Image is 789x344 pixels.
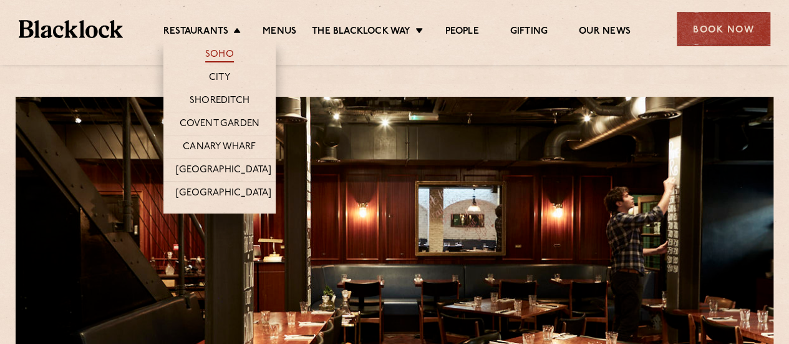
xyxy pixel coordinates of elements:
a: [GEOGRAPHIC_DATA] [176,187,271,201]
a: Our News [579,26,631,39]
img: BL_Textured_Logo-footer-cropped.svg [19,20,123,37]
a: [GEOGRAPHIC_DATA] [176,164,271,178]
a: Covent Garden [180,118,260,132]
a: People [445,26,478,39]
a: Soho [205,49,234,62]
a: City [209,72,230,86]
a: Menus [263,26,296,39]
div: Book Now [677,12,770,46]
a: Restaurants [163,26,228,39]
a: Gifting [510,26,548,39]
a: The Blacklock Way [312,26,410,39]
a: Canary Wharf [183,141,256,155]
a: Shoreditch [190,95,249,109]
